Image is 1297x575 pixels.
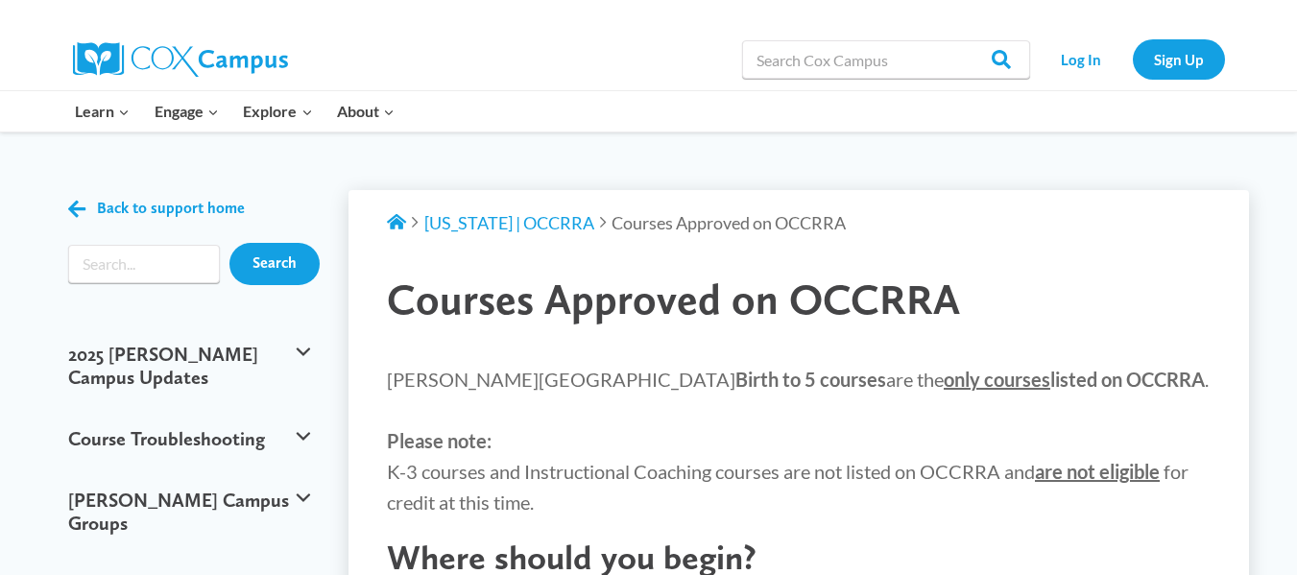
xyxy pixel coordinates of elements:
[59,323,321,408] button: 2025 [PERSON_NAME] Campus Updates
[735,368,886,391] strong: Birth to 5 courses
[1133,39,1225,79] a: Sign Up
[944,368,1050,391] span: only courses
[742,40,1030,79] input: Search Cox Campus
[387,364,1211,517] p: [PERSON_NAME][GEOGRAPHIC_DATA] are the . K-3 courses and Instructional Coaching courses are not l...
[59,408,321,469] button: Course Troubleshooting
[63,91,407,132] nav: Primary Navigation
[155,99,219,124] span: Engage
[337,99,395,124] span: About
[612,212,846,233] span: Courses Approved on OCCRRA
[68,245,221,283] input: Search input
[387,274,960,324] span: Courses Approved on OCCRRA
[68,245,221,283] form: Search form
[229,243,320,285] input: Search
[387,429,492,452] strong: Please note:
[944,368,1205,391] strong: listed on OCCRRA
[68,195,245,223] a: Back to support home
[75,99,130,124] span: Learn
[387,212,406,233] a: Support Home
[1040,39,1123,79] a: Log In
[73,42,288,77] img: Cox Campus
[59,469,321,554] button: [PERSON_NAME] Campus Groups
[97,200,245,218] span: Back to support home
[1040,39,1225,79] nav: Secondary Navigation
[424,212,594,233] a: [US_STATE] | OCCRRA
[1035,460,1160,483] strong: are not eligible
[243,99,312,124] span: Explore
